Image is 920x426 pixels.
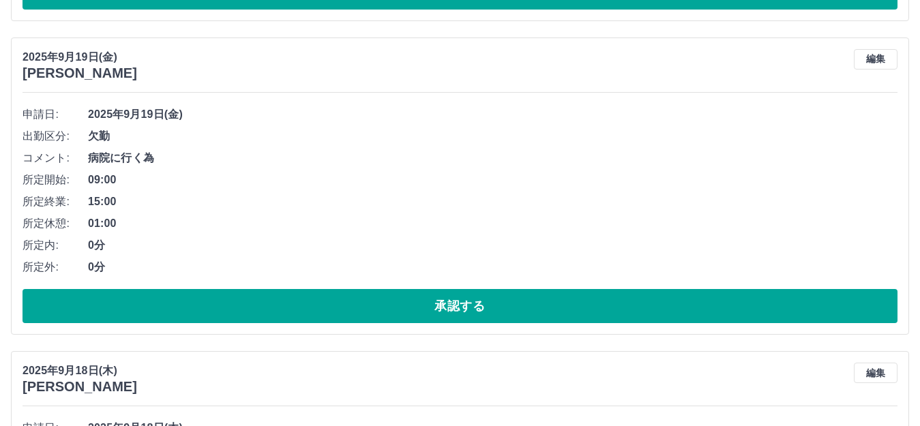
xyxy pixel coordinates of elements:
[23,106,88,123] span: 申請日:
[88,150,897,166] span: 病院に行く為
[88,172,897,188] span: 09:00
[23,259,88,275] span: 所定外:
[23,128,88,144] span: 出勤区分:
[23,379,137,395] h3: [PERSON_NAME]
[854,49,897,70] button: 編集
[23,363,137,379] p: 2025年9月18日(木)
[23,150,88,166] span: コメント:
[23,237,88,254] span: 所定内:
[23,215,88,232] span: 所定休憩:
[88,128,897,144] span: 欠勤
[23,172,88,188] span: 所定開始:
[88,215,897,232] span: 01:00
[854,363,897,383] button: 編集
[88,106,897,123] span: 2025年9月19日(金)
[23,49,137,65] p: 2025年9月19日(金)
[88,194,897,210] span: 15:00
[88,237,897,254] span: 0分
[23,65,137,81] h3: [PERSON_NAME]
[23,289,897,323] button: 承認する
[23,194,88,210] span: 所定終業:
[88,259,897,275] span: 0分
